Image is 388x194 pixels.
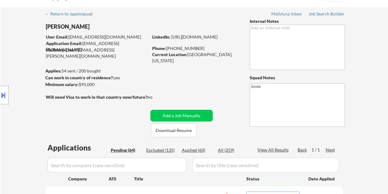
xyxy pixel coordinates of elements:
input: Search by title (case sensitive) [192,158,339,172]
strong: Current Location: [152,52,187,57]
div: [GEOGRAPHIC_DATA], [US_STATE] [152,52,240,64]
div: Job Search Builder [309,12,345,16]
button: Download Resume [151,123,197,137]
strong: LinkedIn: [152,34,170,39]
div: Title [134,176,240,182]
a: [URL][DOMAIN_NAME] [171,34,218,39]
a: Mailslurp Inbox [271,11,302,18]
div: Applied (60) [182,147,213,153]
div: Company [68,176,109,182]
div: Squad Notes [250,75,345,81]
div: All (259) [218,147,249,153]
div: ATS [109,176,134,182]
div: View All Results [257,147,290,153]
div: Excluded (135) [146,147,177,153]
strong: Phone: [152,46,166,51]
div: [EMAIL_ADDRESS][DOMAIN_NAME] [46,34,148,40]
button: Add a Job Manually [150,110,213,122]
a: Job Search Builder [309,11,345,18]
div: Status [246,173,299,184]
strong: User Email: [46,34,69,39]
a: ← Return to /applysquad [45,11,98,18]
div: no [148,94,165,100]
input: Search by company (case sensitive) [48,158,186,172]
div: Internal Notes [250,18,345,24]
div: ← Return to /applysquad [45,12,98,16]
div: Mailslurp Inbox [271,12,302,16]
div: Back [298,147,307,153]
div: Next [326,147,336,153]
div: Date Applied [308,176,336,182]
div: 1 / 1 [311,147,326,153]
div: [PERSON_NAME] [46,23,173,31]
div: Pending (64) [111,147,142,153]
div: [PHONE_NUMBER] [152,45,240,52]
